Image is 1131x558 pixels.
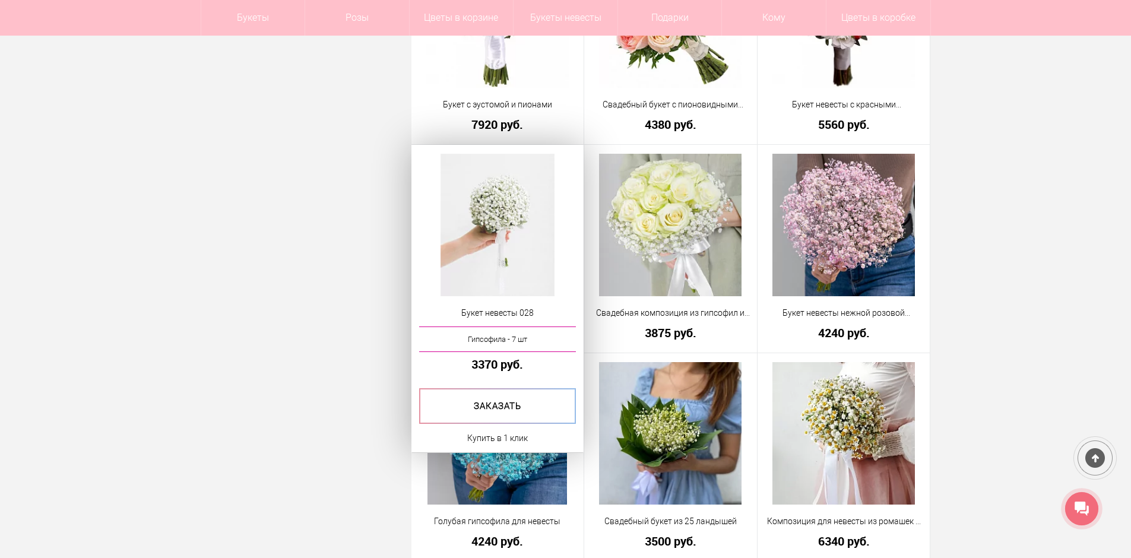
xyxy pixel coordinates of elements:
img: Композиция для невесты из ромашек и гипсофилы [772,362,915,505]
a: 4380 руб. [592,118,749,131]
a: Букет невесты с красными пионовидными розами [765,99,923,111]
a: Голубая гипсофила для невесты [419,515,576,528]
a: 3500 руб. [592,535,749,547]
a: 7920 руб. [419,118,576,131]
a: Купить в 1 клик [467,431,528,445]
a: Букет невесты нежной розовой гипсофилы [765,307,923,319]
a: 5560 руб. [765,118,923,131]
img: Букет невесты 028 [441,154,555,296]
a: Букет с эустомой и пионами [419,99,576,111]
a: Свадебный букет с пионовидными розами [592,99,749,111]
a: Букет невесты 028 [419,307,576,319]
a: 3875 руб. [592,326,749,339]
a: 4240 руб. [419,535,576,547]
img: Свадебная композиция из гипсофил и роз [599,154,742,296]
a: Свадебная композиция из гипсофил и роз [592,307,749,319]
a: Гипсофила - 7 шт [419,326,576,352]
a: Свадебный букет из 25 ландышей [592,515,749,528]
a: 4240 руб. [765,326,923,339]
a: 6340 руб. [765,535,923,547]
a: 3370 руб. [419,358,576,370]
img: Букет невесты нежной розовой гипсофилы [772,154,915,296]
a: Композиция для невесты из ромашек и гипсофилы [765,515,923,528]
img: Свадебный букет из 25 ландышей [599,362,742,505]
